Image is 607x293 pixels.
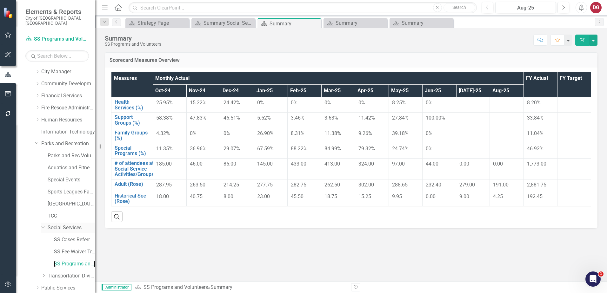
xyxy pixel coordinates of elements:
span: 84.99% [324,146,341,152]
span: 0% [426,146,432,152]
span: 0.00 [426,193,436,199]
div: Summary [402,19,451,27]
a: Financial Services [41,92,95,100]
span: Elements & Reports [25,8,89,16]
span: 9.95 [392,193,402,199]
span: 433.00 [291,161,306,167]
span: 0% [190,130,197,136]
span: 58.38% [156,115,173,121]
span: 9.00 [459,193,469,199]
span: 4.25 [493,193,503,199]
span: 39.18% [392,130,409,136]
a: # of attendees at Social Service Activities/Groups [115,160,154,177]
span: 86.00 [223,161,236,167]
span: 23.00 [257,193,270,199]
span: 46.51% [223,115,240,121]
span: 192.45 [527,193,543,199]
a: Social Services [48,224,95,231]
a: Transportation Division [48,272,95,280]
span: 9.26% [358,130,372,136]
span: 40.75 [190,193,203,199]
a: Adult (Rose) [115,181,150,187]
span: 0% [291,100,297,106]
span: 47.83% [190,115,206,121]
a: Strategy Page [127,19,187,27]
div: SS Programs and Volunteers [105,42,161,47]
span: 45.50 [291,193,303,199]
span: 11.38% [324,130,341,136]
span: 214.25 [223,182,239,188]
span: 4.32% [156,130,170,136]
span: 282.75 [291,182,306,188]
span: 67.59% [257,146,274,152]
a: SS Programs and Volunteers [143,284,208,290]
span: 413.00 [324,161,340,167]
input: Search Below... [25,50,89,62]
span: 302.00 [358,182,374,188]
a: Sports Leagues Facilities Fields [48,188,95,196]
span: 0.00 [459,161,469,167]
span: 11.04% [527,130,544,136]
span: 1 [598,271,604,277]
td: Double-Click to Edit Right Click for Context Menu [111,179,153,191]
span: 24.74% [392,146,409,152]
h3: Scorecard Measures Overview [110,57,593,63]
span: 0% [324,100,331,106]
span: 0% [426,130,432,136]
td: Double-Click to Edit Right Click for Context Menu [111,191,153,206]
div: » [135,284,346,291]
button: DG [590,2,602,13]
span: 0% [358,100,365,106]
span: 8.20% [527,100,541,106]
span: 3.46% [291,115,304,121]
iframe: Intercom live chat [585,271,601,287]
span: 46.00 [190,161,203,167]
a: Special Events [48,176,95,184]
a: Support Groups (%) [115,114,150,126]
input: Search ClearPoint... [129,2,477,13]
div: Summary [270,20,319,28]
td: Double-Click to Edit Right Click for Context Menu [111,159,153,179]
button: Aug-25 [495,2,556,13]
a: SS Programs and Volunteers [54,260,95,268]
span: 44.00 [426,161,438,167]
span: 8.31% [291,130,304,136]
span: 0% [223,130,230,136]
button: Search [444,3,475,12]
span: 26.90% [257,130,274,136]
span: 27.84% [392,115,409,121]
span: 277.75 [257,182,273,188]
span: 324.00 [358,161,374,167]
td: Double-Click to Edit Right Click for Context Menu [111,143,153,158]
span: 18.00 [156,193,169,199]
span: 18.75 [324,193,337,199]
span: 0% [257,100,264,106]
a: Community Development [41,80,95,88]
span: 262.50 [324,182,340,188]
span: Administrator [102,284,131,290]
img: ClearPoint Strategy [3,7,14,18]
td: Double-Click to Edit Right Click for Context Menu [111,128,153,143]
span: 33.84% [527,115,544,121]
span: 0% [426,100,432,106]
span: Search [452,5,466,10]
a: Human Resources [41,116,95,124]
a: Summary Social Services - Program Description (7040) [193,19,253,27]
div: Summary Social Services - Program Description (7040) [203,19,253,27]
span: 97.00 [392,161,405,167]
a: TCC [48,212,95,220]
span: 88.22% [291,146,307,152]
a: Family Groups (%) [115,130,150,141]
a: Public Services [41,284,95,292]
span: 5.52% [257,115,271,121]
span: 191.00 [493,182,509,188]
a: SS Cases Referrals and Phone Log [54,236,95,244]
span: 15.25 [358,193,371,199]
span: 25.95% [156,100,173,106]
small: City of [GEOGRAPHIC_DATA], [GEOGRAPHIC_DATA] [25,16,89,26]
span: 279.00 [459,182,475,188]
span: 0.00 [493,161,503,167]
span: 288.65 [392,182,408,188]
a: Special Programs (%) [115,145,150,156]
a: City Manager [41,68,95,75]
